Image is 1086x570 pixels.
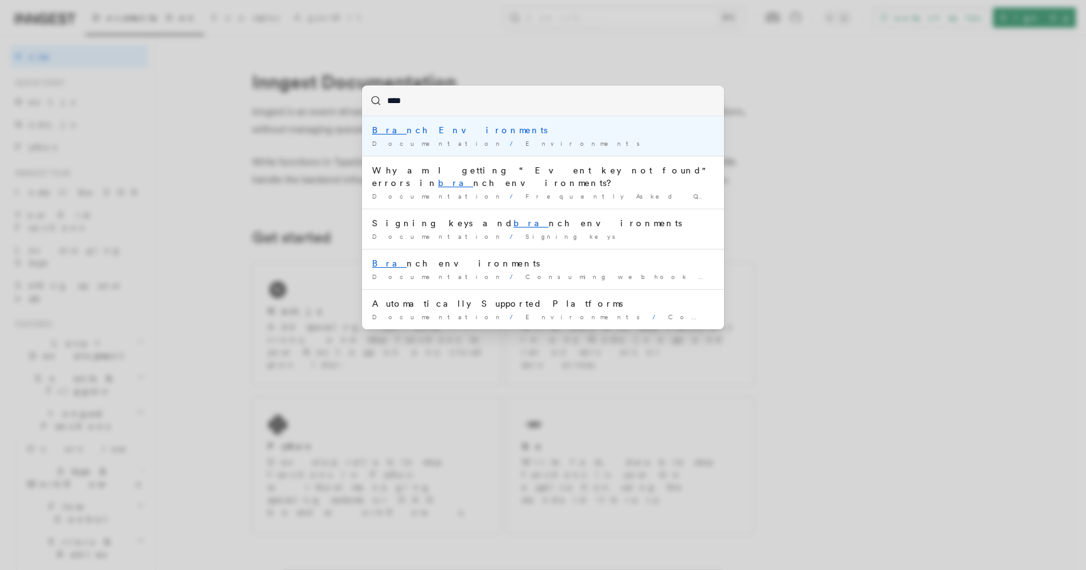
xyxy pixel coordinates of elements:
span: / [652,313,663,321]
span: / [510,140,520,147]
div: nch Environments [372,124,714,136]
span: / [510,192,520,200]
mark: bra [513,218,549,228]
span: Configuring nch Environments [668,313,938,321]
div: Automatically Supported Platforms [372,297,714,310]
div: Why am I getting “Event key not found" errors in nch environments? [372,164,714,189]
span: Frequently Asked Questions (FAQs) [525,192,842,200]
mark: bra [438,178,473,188]
span: Environments [525,313,647,321]
span: Documentation [372,233,505,240]
mark: Bra [372,125,407,135]
span: Consuming webhook events [525,273,764,280]
span: Environments [525,140,647,147]
span: Documentation [372,273,505,280]
span: / [510,313,520,321]
mark: Bra [372,258,407,268]
div: nch environments [372,257,714,270]
span: / [510,273,520,280]
span: / [510,233,520,240]
span: Documentation [372,192,505,200]
div: Signing keys and nch environments [372,217,714,229]
span: Documentation [372,140,505,147]
span: Signing keys [525,233,623,240]
span: Documentation [372,313,505,321]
